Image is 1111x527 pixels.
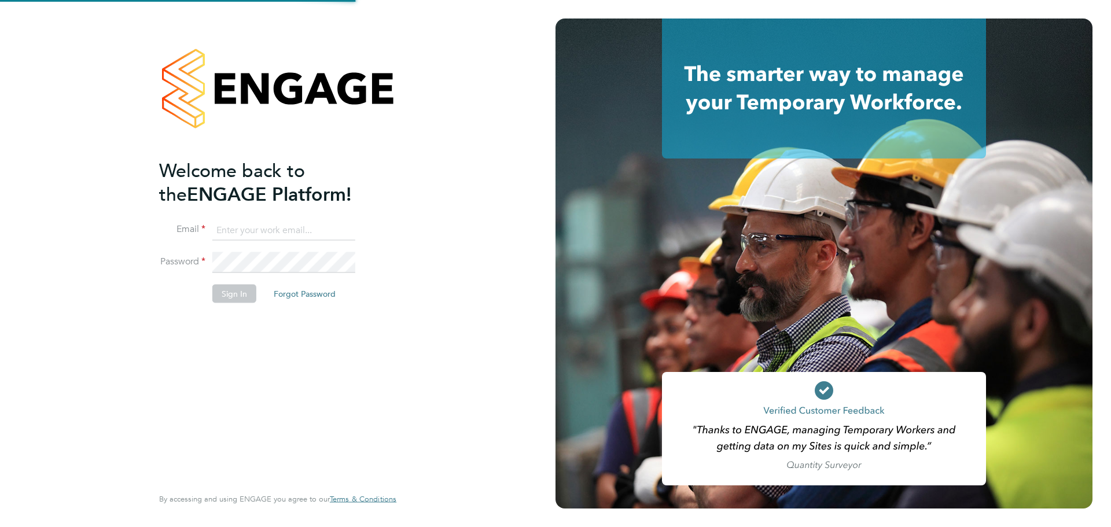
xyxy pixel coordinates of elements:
span: Terms & Conditions [330,494,396,504]
label: Password [159,256,205,268]
span: By accessing and using ENGAGE you agree to our [159,494,396,504]
a: Terms & Conditions [330,495,396,504]
input: Enter your work email... [212,220,355,241]
label: Email [159,223,205,235]
h2: ENGAGE Platform! [159,159,385,206]
button: Forgot Password [264,285,345,303]
span: Welcome back to the [159,159,305,205]
button: Sign In [212,285,256,303]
